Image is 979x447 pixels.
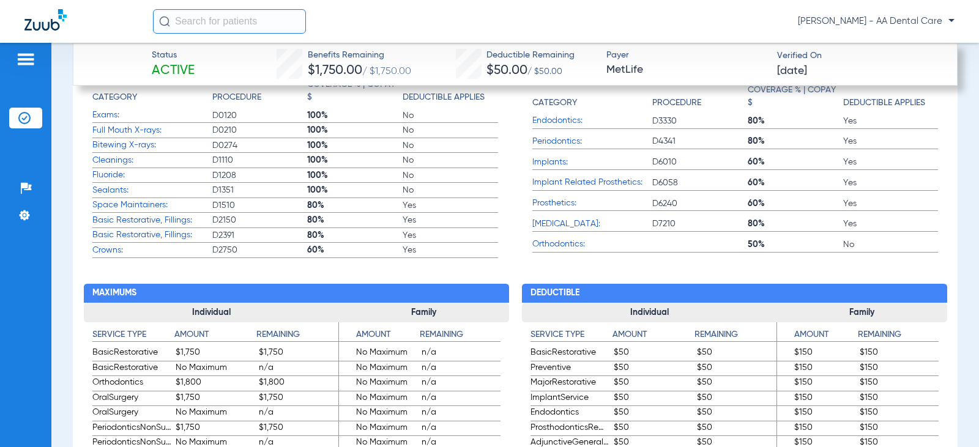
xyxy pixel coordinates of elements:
[530,376,609,391] span: MajorRestorative
[843,177,939,189] span: Yes
[422,406,501,421] span: n/a
[606,49,767,62] span: Payer
[777,391,856,406] span: $150
[212,244,308,256] span: D2750
[652,135,748,147] span: D4341
[614,346,693,361] span: $50
[362,67,411,76] span: / $1,750.00
[339,406,418,421] span: No Maximum
[259,346,338,361] span: $1,750
[212,124,308,136] span: D0210
[697,421,776,436] span: $50
[612,328,694,346] app-breakdown-title: Amount
[339,303,509,322] h3: Family
[652,97,701,109] h4: Procedure
[212,78,308,108] app-breakdown-title: Procedure
[606,62,767,78] span: MetLife
[403,78,498,108] app-breakdown-title: Deductible Applies
[403,214,498,226] span: Yes
[403,184,498,196] span: No
[614,406,693,421] span: $50
[530,391,609,406] span: ImplantService
[652,115,748,127] span: D3330
[843,115,939,127] span: Yes
[403,199,498,212] span: Yes
[307,214,403,226] span: 80%
[843,218,939,230] span: Yes
[486,49,575,62] span: Deductible Remaining
[530,328,612,342] h4: Service Type
[307,124,403,136] span: 100%
[307,154,403,166] span: 100%
[860,406,939,421] span: $150
[697,346,776,361] span: $50
[92,244,212,257] span: Crowns:
[307,109,403,122] span: 100%
[860,361,939,376] span: $150
[176,391,255,406] span: $1,750
[614,391,693,406] span: $50
[308,64,362,77] span: $1,750.00
[843,198,939,210] span: Yes
[748,115,843,127] span: 80%
[152,49,195,62] span: Status
[522,303,777,322] h3: Individual
[652,198,748,210] span: D6240
[697,391,776,406] span: $50
[92,376,171,391] span: Orthodontics
[777,64,807,79] span: [DATE]
[403,91,485,104] h4: Deductible Applies
[532,218,652,231] span: [MEDICAL_DATA]:
[777,50,937,62] span: Verified On
[532,156,652,169] span: Implants:
[307,199,403,212] span: 80%
[308,49,411,62] span: Benefits Remaining
[532,78,652,114] app-breakdown-title: Category
[176,346,255,361] span: $1,750
[174,328,256,346] app-breakdown-title: Amount
[748,198,843,210] span: 60%
[860,421,939,436] span: $150
[176,376,255,391] span: $1,800
[843,97,925,109] h4: Deductible Applies
[84,284,509,303] h2: Maximums
[694,328,776,342] h4: Remaining
[403,169,498,182] span: No
[212,214,308,226] span: D2150
[92,391,171,406] span: OralSurgery
[798,15,955,28] span: [PERSON_NAME] - AA Dental Care
[212,139,308,152] span: D0274
[92,184,212,197] span: Sealants:
[339,391,418,406] span: No Maximum
[748,156,843,168] span: 60%
[92,229,212,242] span: Basic Restorative, Fillings:
[339,376,418,391] span: No Maximum
[422,391,501,406] span: n/a
[422,376,501,391] span: n/a
[307,184,403,196] span: 100%
[748,84,836,109] h4: Coverage % | Copay $
[92,328,174,346] app-breakdown-title: Service Type
[422,361,501,376] span: n/a
[843,156,939,168] span: Yes
[92,421,171,436] span: PeriodonticsNonSurgical
[92,169,212,182] span: Fluoride:
[307,78,403,108] app-breakdown-title: Coverage % | Copay $
[777,406,856,421] span: $150
[92,328,174,342] h4: Service Type
[614,376,693,391] span: $50
[403,109,498,122] span: No
[92,109,212,122] span: Exams:
[307,229,403,242] span: 80%
[212,154,308,166] span: D1110
[339,328,420,346] app-breakdown-title: Amount
[403,229,498,242] span: Yes
[159,16,170,27] img: Search Icon
[843,135,939,147] span: Yes
[420,328,501,342] h4: Remaining
[256,328,338,342] h4: Remaining
[777,328,858,342] h4: Amount
[176,406,255,421] span: No Maximum
[532,97,577,109] h4: Category
[92,361,171,376] span: BasicRestorative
